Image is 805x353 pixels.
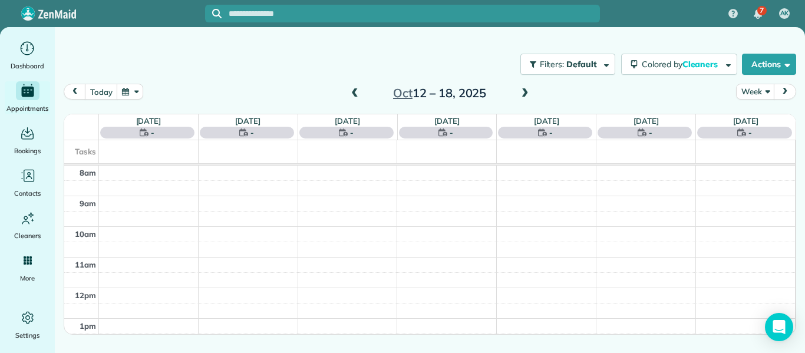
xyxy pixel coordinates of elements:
[14,230,41,242] span: Cleaners
[733,116,758,126] a: [DATE]
[136,116,161,126] a: [DATE]
[85,84,117,100] button: today
[774,84,796,100] button: next
[540,59,565,70] span: Filters:
[566,59,598,70] span: Default
[20,272,35,284] span: More
[205,9,222,18] button: Focus search
[212,9,222,18] svg: Focus search
[745,1,770,27] div: 7 unread notifications
[75,229,96,239] span: 10am
[760,6,764,15] span: 7
[75,260,96,269] span: 11am
[5,39,50,72] a: Dashboard
[6,103,49,114] span: Appointments
[520,54,615,75] button: Filters: Default
[780,9,789,18] span: AK
[748,127,752,138] span: -
[649,127,652,138] span: -
[80,199,96,208] span: 9am
[514,54,615,75] a: Filters: Default
[151,127,154,138] span: -
[5,124,50,157] a: Bookings
[350,127,354,138] span: -
[366,87,513,100] h2: 12 – 18, 2025
[75,291,96,300] span: 12pm
[14,145,41,157] span: Bookings
[5,166,50,199] a: Contacts
[235,116,260,126] a: [DATE]
[765,313,793,341] div: Open Intercom Messenger
[14,187,41,199] span: Contacts
[534,116,559,126] a: [DATE]
[64,84,86,100] button: prev
[621,54,737,75] button: Colored byCleaners
[634,116,659,126] a: [DATE]
[434,116,460,126] a: [DATE]
[250,127,254,138] span: -
[80,321,96,331] span: 1pm
[11,60,44,72] span: Dashboard
[5,308,50,341] a: Settings
[80,168,96,177] span: 8am
[549,127,553,138] span: -
[393,85,413,100] span: Oct
[15,329,40,341] span: Settings
[5,81,50,114] a: Appointments
[450,127,453,138] span: -
[642,59,722,70] span: Colored by
[335,116,360,126] a: [DATE]
[736,84,774,100] button: Week
[682,59,720,70] span: Cleaners
[5,209,50,242] a: Cleaners
[742,54,796,75] button: Actions
[75,147,96,156] span: Tasks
